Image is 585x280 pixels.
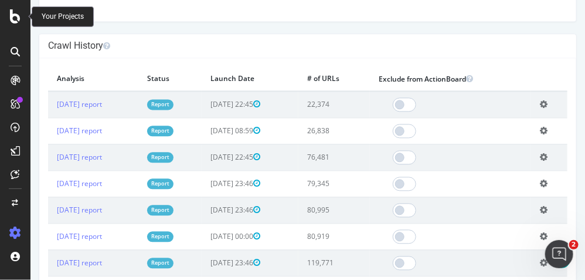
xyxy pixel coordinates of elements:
th: # of URLs [268,67,339,91]
a: Report [117,258,143,268]
a: [DATE] report [26,258,72,268]
td: 80,995 [268,197,339,223]
h4: Crawl History [18,40,537,52]
span: [DATE] 08:59 [180,126,230,136]
td: 76,481 [268,144,339,170]
a: Report [117,178,143,188]
span: [DATE] 22:45 [180,152,230,162]
div: Your Projects [42,12,84,22]
td: 22,374 [268,91,339,118]
td: 80,919 [268,223,339,249]
a: Report [117,152,143,162]
a: Report [117,99,143,109]
th: Analysis [18,67,108,91]
span: [DATE] 22:45 [180,99,230,109]
a: [DATE] report [26,126,72,136]
a: Report [117,205,143,215]
a: [DATE] report [26,178,72,188]
span: [DATE] 23:46 [180,205,230,215]
span: [DATE] 23:46 [180,178,230,188]
a: [DATE] report [26,205,72,215]
a: [DATE] report [26,99,72,109]
span: 2 [569,240,579,249]
a: Report [117,231,143,241]
td: 119,771 [268,249,339,276]
span: [DATE] 23:46 [180,258,230,268]
td: 79,345 [268,170,339,197]
span: [DATE] 00:00 [180,231,230,241]
a: Report [117,126,143,136]
a: [DATE] report [26,152,72,162]
th: Exclude from ActionBoard [339,67,501,91]
td: 26,838 [268,117,339,144]
iframe: Intercom live chat [545,240,573,268]
th: Launch Date [171,67,268,91]
th: Status [108,67,171,91]
a: [DATE] report [26,231,72,241]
